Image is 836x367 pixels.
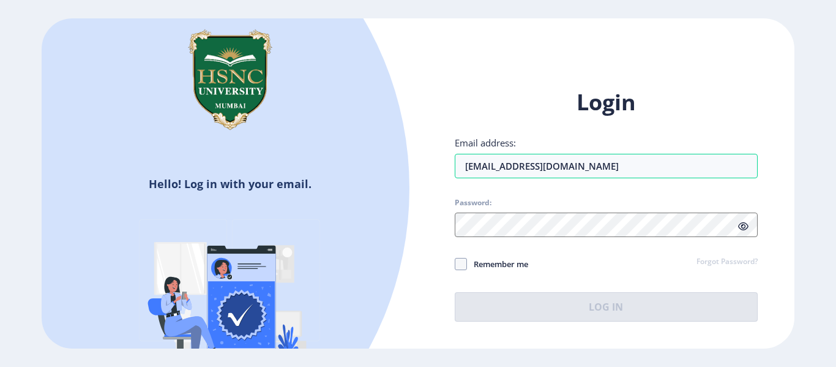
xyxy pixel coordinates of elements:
[696,257,758,268] a: Forgot Password?
[455,292,758,322] button: Log In
[455,88,758,117] h1: Login
[455,137,516,149] label: Email address:
[467,257,528,271] span: Remember me
[455,154,758,178] input: Email address
[169,18,291,141] img: hsnc.png
[455,198,491,208] label: Password:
